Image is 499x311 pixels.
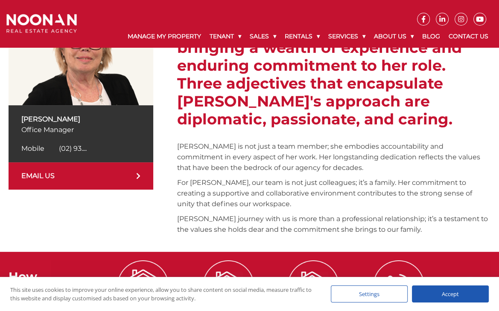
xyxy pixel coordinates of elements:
div: Settings [331,285,408,302]
p: [PERSON_NAME] [21,114,140,124]
div: Accept [412,285,489,302]
a: Blog [418,26,444,47]
p: For [PERSON_NAME], our team is not just colleagues; it’s a family. Her commitment to creating a s... [177,177,490,209]
p: [PERSON_NAME] journey with us is more than a professional relationship; it’s a testament to the v... [177,213,490,235]
a: Manage My Property [123,26,205,47]
h2: [PERSON_NAME] has been a cornerstone of our team since [DATE], bringing a wealth of experience an... [177,3,490,128]
a: Rentals [280,26,324,47]
div: This site uses cookies to improve your online experience, allow you to share content on social me... [10,285,314,302]
a: Tenant [205,26,245,47]
a: Contact Us [444,26,493,47]
span: (02) 93.... [59,144,87,153]
a: EMAIL US [9,162,153,190]
a: Click to reveal phone number [21,144,87,153]
p: Office Manager [21,124,140,135]
a: About Us [370,26,418,47]
span: Mobile [21,144,44,153]
a: Sales [245,26,280,47]
img: Noonan Real Estate Agency [6,14,77,34]
p: [PERSON_NAME] is not just a team member; she embodies accountability and commitment in every aspe... [177,141,490,173]
a: Services [324,26,370,47]
img: Trish Pieper [9,3,153,105]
